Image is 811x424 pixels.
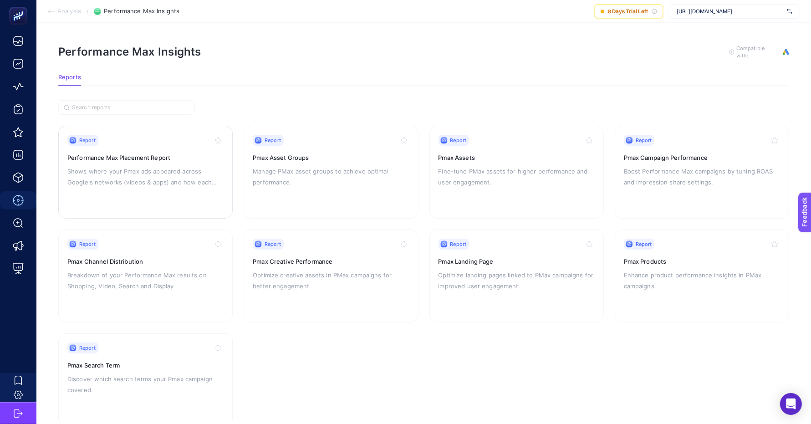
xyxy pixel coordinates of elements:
p: Manage PMax asset groups to achieve optimal performance. [253,166,409,188]
span: Report [450,137,467,144]
input: Search [72,104,189,111]
span: Feedback [5,3,35,10]
a: ReportPmax Campaign PerformanceBoost Performance Max campaigns by tuning ROAS and impression shar... [615,126,789,219]
img: svg%3e [787,7,792,16]
span: Report [450,240,467,248]
span: Analysis [57,8,81,15]
p: Boost Performance Max campaigns by tuning ROAS and impression share settings. [624,166,780,188]
span: Report [265,137,281,144]
span: Report [636,240,652,248]
span: / [87,7,89,15]
a: ReportPmax Landing PageOptimize landing pages linked to PMax campaigns for improved user engagement. [429,230,604,322]
span: Report [79,240,96,248]
div: Open Intercom Messenger [780,393,802,415]
h1: Performance Max Insights [58,45,201,58]
a: ReportPmax AssetsFine-tune PMax assets for higher performance and user engagement. [429,126,604,219]
p: Shows where your Pmax ads appeared across Google's networks (videos & apps) and how each placemen... [67,166,224,188]
p: Enhance product performance insights in PMax campaigns. [624,270,780,291]
a: ReportPmax Creative PerformanceOptimize creative assets in PMax campaigns for better engagement. [244,230,418,322]
h3: Pmax Products [624,257,780,266]
h3: Pmax Creative Performance [253,257,409,266]
span: 8 Days Trial Left [608,8,648,15]
span: Compatible with: [736,45,777,59]
h3: Performance Max Placement Report [67,153,224,162]
h3: Pmax Campaign Performance [624,153,780,162]
p: Fine-tune PMax assets for higher performance and user engagement. [439,166,595,188]
a: ReportPmax ProductsEnhance product performance insights in PMax campaigns. [615,230,789,322]
button: Reports [58,74,81,86]
h3: Pmax Assets [439,153,595,162]
p: Optimize creative assets in PMax campaigns for better engagement. [253,270,409,291]
span: Reports [58,74,81,81]
p: Discover which search terms your Pmax campaign covered. [67,373,224,395]
h3: Pmax Channel Distribution [67,257,224,266]
p: Breakdown of your Performance Max results on Shopping, Video, Search and Display [67,270,224,291]
h3: Pmax Asset Groups [253,153,409,162]
h3: Pmax Search Term [67,361,224,370]
span: Report [79,137,96,144]
a: ReportPmax Channel DistributionBreakdown of your Performance Max results on Shopping, Video, Sear... [58,230,233,322]
h3: Pmax Landing Page [439,257,595,266]
p: Optimize landing pages linked to PMax campaigns for improved user engagement. [439,270,595,291]
span: Performance Max Insights [104,8,179,15]
a: ReportPerformance Max Placement ReportShows where your Pmax ads appeared across Google's networks... [58,126,233,219]
span: Report [636,137,652,144]
span: Report [79,344,96,352]
span: Report [265,240,281,248]
a: ReportPmax Asset GroupsManage PMax asset groups to achieve optimal performance. [244,126,418,219]
span: [URL][DOMAIN_NAME] [677,8,783,15]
